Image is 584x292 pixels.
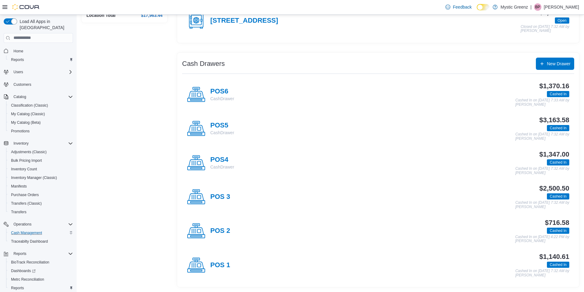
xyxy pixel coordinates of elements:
[550,160,567,165] span: Cashed In
[539,116,569,124] h3: $3,163.58
[515,167,569,175] p: Cashed In on [DATE] 7:32 AM by [PERSON_NAME]
[515,235,569,243] p: Cashed In on [DATE] 4:22 PM by [PERSON_NAME]
[13,49,23,54] span: Home
[210,164,234,170] p: CashDrawer
[453,4,471,10] span: Feedback
[9,200,73,207] span: Transfers (Classic)
[9,191,41,199] a: Purchase Orders
[6,275,75,284] button: Metrc Reconciliation
[210,193,230,201] h4: POS 3
[12,4,40,10] img: Cova
[210,96,234,102] p: CashDrawer
[6,182,75,191] button: Manifests
[13,222,32,227] span: Operations
[11,167,37,172] span: Inventory Count
[555,17,569,24] span: Open
[539,82,569,90] h3: $1,370.16
[9,174,59,181] a: Inventory Manager (Classic)
[6,165,75,173] button: Inventory Count
[539,151,569,158] h3: $1,347.00
[11,201,42,206] span: Transfers (Classic)
[6,101,75,110] button: Classification (Classic)
[539,253,569,260] h3: $1,140.61
[6,156,75,165] button: Bulk Pricing Import
[11,93,29,100] button: Catalog
[11,184,27,189] span: Manifests
[9,119,73,126] span: My Catalog (Beta)
[6,229,75,237] button: Cash Management
[9,276,73,283] span: Metrc Reconciliation
[11,140,73,147] span: Inventory
[539,185,569,192] h3: $2,500.50
[210,156,234,164] h4: POS4
[550,262,567,267] span: Cashed In
[1,220,75,229] button: Operations
[550,125,567,131] span: Cashed In
[550,194,567,199] span: Cashed In
[9,56,26,63] a: Reports
[210,130,234,136] p: CashDrawer
[11,81,34,88] a: Customers
[536,58,574,70] button: New Drawer
[11,260,49,265] span: BioTrack Reconciliation
[9,191,73,199] span: Purchase Orders
[6,258,75,267] button: BioTrack Reconciliation
[545,219,569,226] h3: $716.58
[6,208,75,216] button: Transfers
[11,210,26,214] span: Transfers
[9,110,73,118] span: My Catalog (Classic)
[11,230,42,235] span: Cash Management
[9,110,48,118] a: My Catalog (Classic)
[11,47,73,55] span: Home
[547,159,569,165] span: Cashed In
[9,200,44,207] a: Transfers (Classic)
[9,259,73,266] span: BioTrack Reconciliation
[6,118,75,127] button: My Catalog (Beta)
[9,148,49,156] a: Adjustments (Classic)
[535,3,540,11] span: BP
[210,261,230,269] h4: POS 1
[9,157,73,164] span: Bulk Pricing Import
[11,268,36,273] span: Dashboards
[210,122,234,130] h4: POS5
[501,3,528,11] p: Mystic Greenz
[9,238,50,245] a: Traceabilty Dashboard
[210,17,278,25] h4: [STREET_ADDRESS]
[9,165,73,173] span: Inventory Count
[210,88,234,96] h4: POS6
[550,91,567,97] span: Cashed In
[9,56,73,63] span: Reports
[13,251,26,256] span: Reports
[515,98,569,107] p: Cashed In on [DATE] 7:33 AM by [PERSON_NAME]
[547,125,569,131] span: Cashed In
[86,13,116,18] h4: Location Total
[6,173,75,182] button: Inventory Manager (Classic)
[9,267,73,275] span: Dashboards
[9,148,73,156] span: Adjustments (Classic)
[9,238,73,245] span: Traceabilty Dashboard
[6,267,75,275] a: Dashboards
[1,139,75,148] button: Inventory
[6,237,75,246] button: Traceabilty Dashboard
[6,127,75,135] button: Promotions
[141,13,162,18] h4: $17,963.44
[521,25,569,33] p: Closed on [DATE] 7:32 AM by [PERSON_NAME]
[11,68,25,76] button: Users
[515,269,569,277] p: Cashed In on [DATE] 7:32 AM by [PERSON_NAME]
[1,93,75,101] button: Catalog
[11,239,48,244] span: Traceabilty Dashboard
[11,140,31,147] button: Inventory
[1,47,75,55] button: Home
[17,18,73,31] span: Load All Apps in [GEOGRAPHIC_DATA]
[534,3,541,11] div: Billie Parrott
[11,277,44,282] span: Metrc Reconciliation
[6,110,75,118] button: My Catalog (Classic)
[6,148,75,156] button: Adjustments (Classic)
[11,81,73,88] span: Customers
[547,262,569,268] span: Cashed In
[6,199,75,208] button: Transfers (Classic)
[182,60,225,67] h3: Cash Drawers
[9,102,73,109] span: Classification (Classic)
[9,119,43,126] a: My Catalog (Beta)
